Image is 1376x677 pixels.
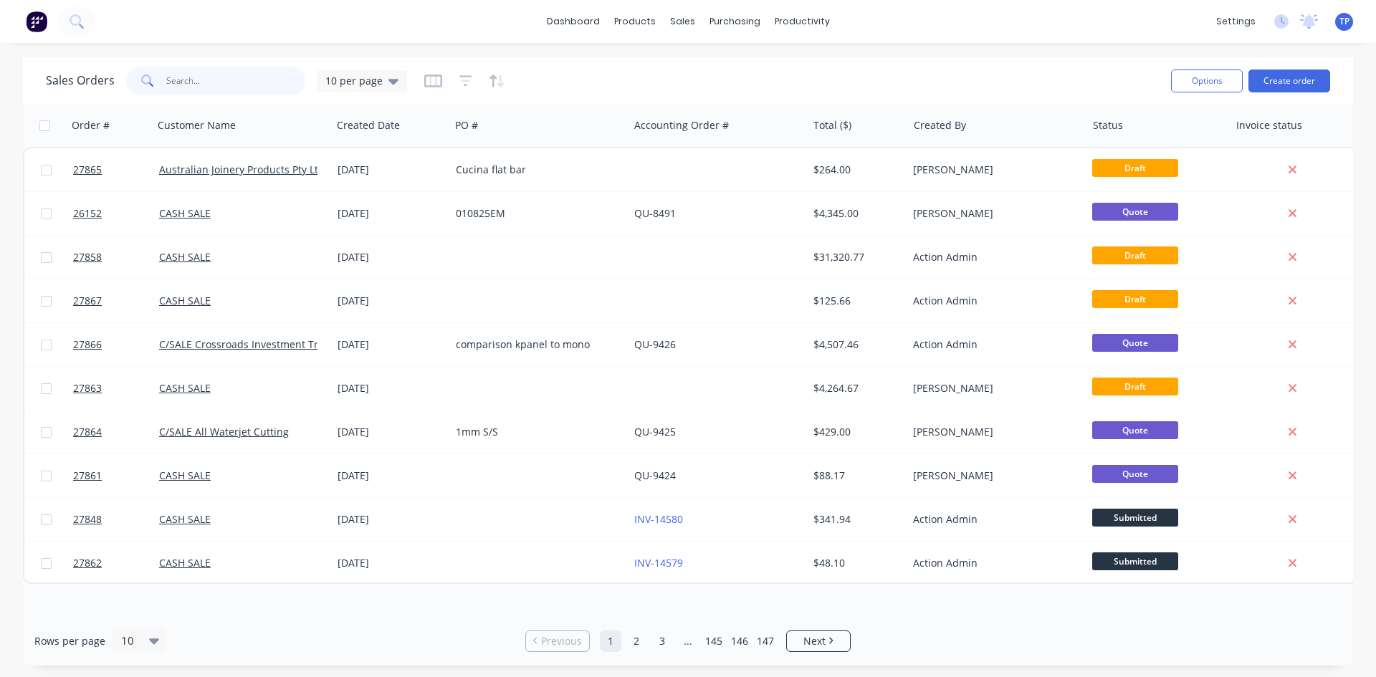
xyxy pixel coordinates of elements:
[73,454,159,497] a: 27861
[913,469,1072,483] div: [PERSON_NAME]
[1248,69,1330,92] button: Create order
[1236,118,1302,133] div: Invoice status
[813,556,897,570] div: $48.10
[456,206,615,221] div: 010825EM
[626,630,647,652] a: Page 2
[1092,334,1178,352] span: Quote
[338,294,444,308] div: [DATE]
[913,512,1072,527] div: Action Admin
[159,381,211,395] a: CASH SALE
[787,634,850,648] a: Next page
[813,512,897,527] div: $341.94
[1092,552,1178,570] span: Submitted
[325,73,383,88] span: 10 per page
[526,634,589,648] a: Previous page
[73,294,102,308] span: 27867
[1093,118,1123,133] div: Status
[813,381,897,395] div: $4,264.67
[159,206,211,220] a: CASH SALE
[1209,11,1263,32] div: settings
[913,250,1072,264] div: Action Admin
[73,250,102,264] span: 27858
[813,294,897,308] div: $125.66
[26,11,47,32] img: Factory
[1171,69,1243,92] button: Options
[1092,421,1178,439] span: Quote
[73,279,159,322] a: 27867
[338,512,444,527] div: [DATE]
[1092,246,1178,264] span: Draft
[540,11,607,32] a: dashboard
[913,206,1072,221] div: [PERSON_NAME]
[607,11,663,32] div: products
[634,337,676,351] a: QU-9426
[338,425,444,439] div: [DATE]
[913,294,1072,308] div: Action Admin
[73,410,159,453] a: 27864
[634,512,683,526] a: INV-14580
[1339,15,1349,28] span: TP
[338,337,444,352] div: [DATE]
[600,630,621,652] a: Page 1 is your current page
[803,634,826,648] span: Next
[159,469,211,482] a: CASH SALE
[337,118,400,133] div: Created Date
[913,337,1072,352] div: Action Admin
[913,381,1072,395] div: [PERSON_NAME]
[73,469,102,483] span: 27861
[72,118,110,133] div: Order #
[634,556,683,570] a: INV-14579
[703,630,725,652] a: Page 145
[913,556,1072,570] div: Action Admin
[634,469,676,482] a: QU-9424
[1092,378,1178,395] span: Draft
[914,118,966,133] div: Created By
[634,118,729,133] div: Accounting Order #
[755,630,776,652] a: Page 147
[166,67,306,95] input: Search...
[663,11,702,32] div: sales
[702,11,768,32] div: purchasing
[338,163,444,177] div: [DATE]
[338,556,444,570] div: [DATE]
[456,163,615,177] div: Cucina flat bar
[73,367,159,410] a: 27863
[1092,509,1178,527] span: Submitted
[73,381,102,395] span: 27863
[813,337,897,352] div: $4,507.46
[677,630,699,652] a: Jump forward
[520,630,856,652] ul: Pagination
[73,206,102,221] span: 26152
[813,469,897,483] div: $88.17
[813,206,897,221] div: $4,345.00
[768,11,837,32] div: productivity
[813,163,897,177] div: $264.00
[456,425,615,439] div: 1mm S/S
[338,206,444,221] div: [DATE]
[634,425,676,438] a: QU-9425
[73,425,102,439] span: 27864
[73,337,102,352] span: 27866
[158,118,236,133] div: Customer Name
[1092,203,1178,221] span: Quote
[46,74,115,87] h1: Sales Orders
[455,118,478,133] div: PO #
[813,425,897,439] div: $429.00
[159,512,211,526] a: CASH SALE
[73,323,159,366] a: 27866
[73,192,159,235] a: 26152
[73,498,159,541] a: 27848
[913,425,1072,439] div: [PERSON_NAME]
[73,163,102,177] span: 27865
[338,250,444,264] div: [DATE]
[159,337,518,351] a: C/SALE Crossroads Investment Trust T/A FOLDAHOME [GEOGRAPHIC_DATA]
[338,469,444,483] div: [DATE]
[541,634,582,648] span: Previous
[159,163,325,176] a: Australian Joinery Products Pty Ltd
[1092,159,1178,177] span: Draft
[1092,290,1178,308] span: Draft
[913,163,1072,177] div: [PERSON_NAME]
[73,512,102,527] span: 27848
[73,556,102,570] span: 27862
[159,294,211,307] a: CASH SALE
